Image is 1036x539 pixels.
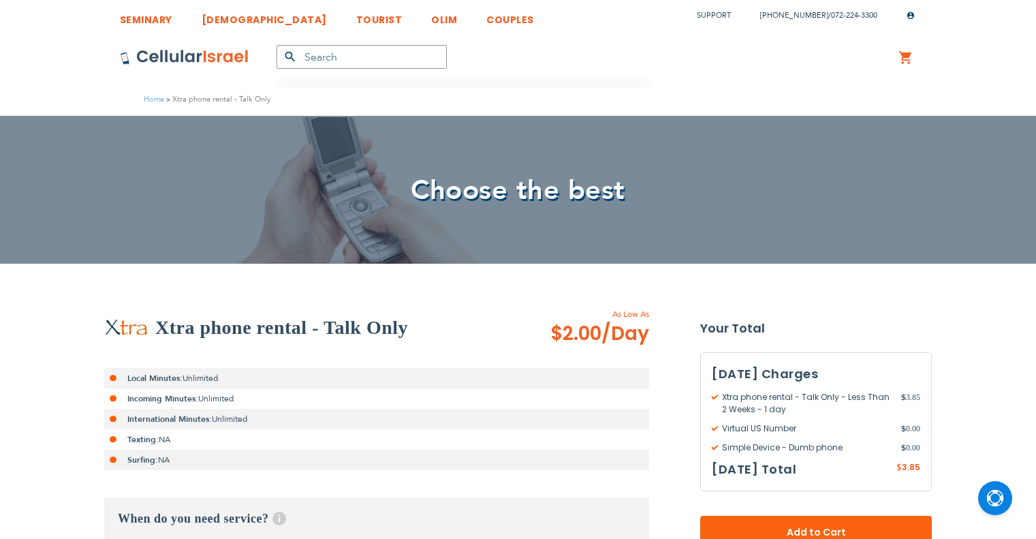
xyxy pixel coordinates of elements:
span: 0.00 [901,422,920,435]
span: Virtual US Number [712,422,901,435]
span: Help [272,512,286,525]
span: 3.85 [901,391,920,416]
li: Unlimited [104,368,649,388]
li: Unlimited [104,388,649,409]
img: Xtra phone rental - Talk Only [104,319,148,337]
span: Xtra phone rental - Talk Only - Less Than 2 Weeks - 1 day [712,391,901,416]
li: Xtra phone rental - Talk Only [164,93,270,106]
a: [PHONE_NUMBER] [760,10,828,20]
img: Cellular Israel Logo [120,49,249,65]
a: COUPLES [486,3,534,29]
span: $ [901,422,906,435]
span: $ [901,442,906,454]
input: Search [277,45,447,69]
h2: Xtra phone rental - Talk Only [155,314,408,341]
strong: International Minutes: [127,414,212,425]
a: [DEMOGRAPHIC_DATA] [202,3,327,29]
a: OLIM [431,3,457,29]
a: TOURIST [356,3,403,29]
span: Choose the best [411,172,625,209]
span: /Day [601,320,649,348]
h3: [DATE] Total [712,459,796,480]
span: 0.00 [901,442,920,454]
h3: [DATE] Charges [712,364,920,384]
li: Unlimited [104,409,649,429]
a: SEMINARY [120,3,172,29]
span: $ [896,462,902,474]
strong: Incoming Minutes: [127,393,198,404]
a: Support [697,10,731,20]
li: NA [104,450,649,470]
a: Home [144,94,164,104]
span: Simple Device - Dumb phone [712,442,901,454]
li: / [747,5,877,25]
strong: Surfing: [127,455,158,465]
strong: Texting: [127,434,159,445]
li: NA [104,429,649,450]
span: As Low As [514,308,649,320]
a: 072-224-3300 [831,10,877,20]
span: 3.85 [902,461,920,473]
span: $2.00 [550,320,649,348]
strong: Local Minutes: [127,373,183,384]
strong: Your Total [700,318,932,339]
span: $ [901,391,906,403]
